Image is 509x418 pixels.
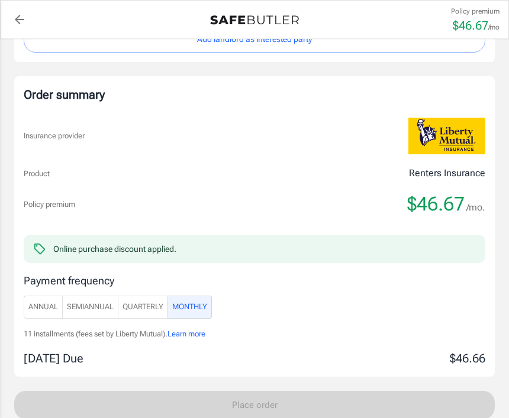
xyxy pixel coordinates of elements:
p: /mo [488,22,500,33]
span: Learn more [167,329,205,338]
p: Policy premium [451,6,500,17]
div: Order summary [24,86,485,103]
button: Quarterly [118,296,168,319]
button: SemiAnnual [62,296,118,319]
button: Monthly [167,296,212,319]
span: SemiAnnual [67,300,114,314]
span: $ 46.67 [453,18,488,33]
img: Liberty Mutual [408,118,485,155]
img: Back to quotes [210,15,299,25]
span: 11 installments (fees set by Liberty Mutual). [24,329,167,338]
p: Insurance provider [24,130,85,142]
button: Add landlord as interested party [24,26,485,53]
p: Payment frequency [24,273,485,289]
span: Quarterly [123,300,163,314]
div: Online purchase discount applied. [53,243,176,255]
p: Policy premium [24,199,75,210]
span: Annual [28,300,58,314]
p: Product [24,168,50,180]
button: Annual [24,296,63,319]
a: back to quotes [8,8,31,31]
span: $46.67 [407,192,465,216]
span: /mo. [466,199,485,216]
p: [DATE] Due [24,349,83,367]
p: Renters Insurance [409,166,485,180]
span: Monthly [172,300,207,314]
p: $46.66 [450,349,485,367]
